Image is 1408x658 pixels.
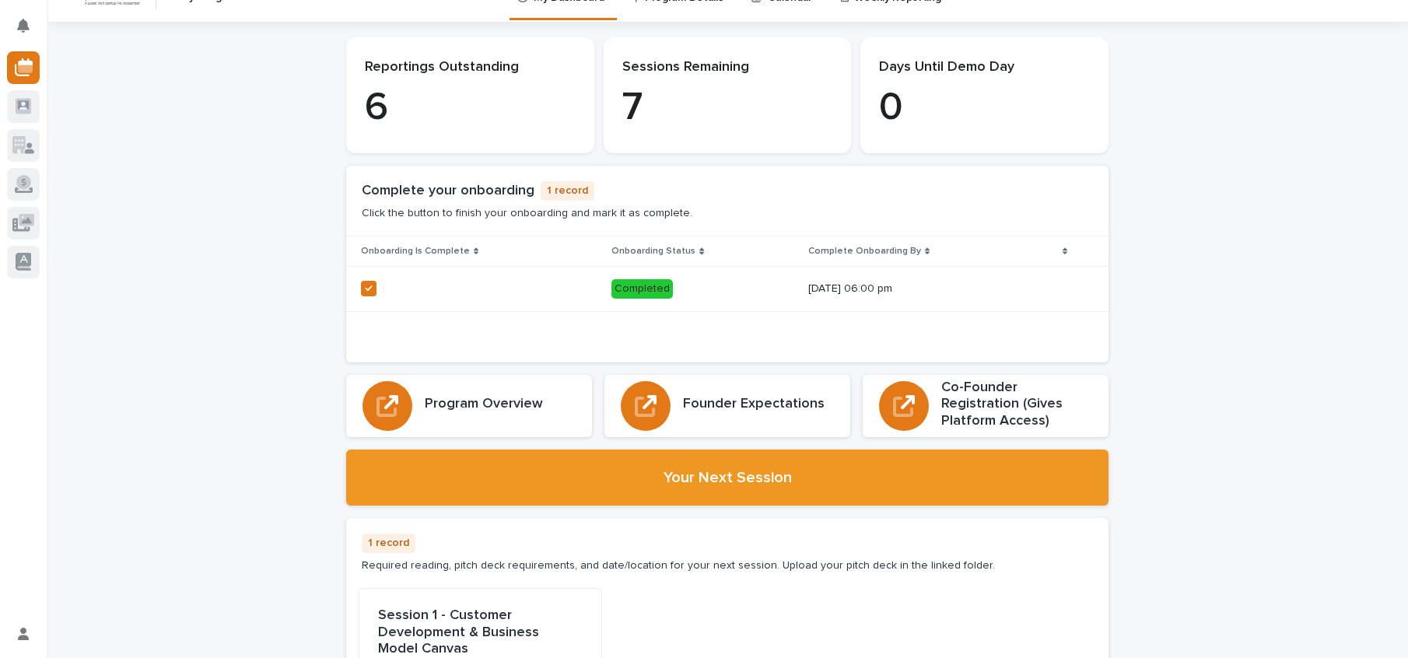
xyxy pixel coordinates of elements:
[346,375,592,438] a: Program Overview
[879,59,1090,76] p: Days Until Demo Day
[362,207,692,220] p: Click the button to finish your onboarding and mark it as complete.
[808,243,921,260] p: Complete Onboarding By
[362,534,415,553] p: 1 record
[611,279,673,299] div: Completed
[808,282,1003,296] p: [DATE] 06:00 pm
[7,9,40,42] button: Notifications
[604,375,850,438] a: Founder Expectations
[365,85,576,131] p: 6
[425,396,543,413] h3: Program Overview
[622,59,833,76] p: Sessions Remaining
[879,85,1090,131] p: 0
[362,559,995,572] p: Required reading, pitch deck requirements, and date/location for your next session. Upload your p...
[361,243,470,260] p: Onboarding Is Complete
[346,266,1109,311] tr: Completed[DATE] 06:00 pm
[611,243,695,260] p: Onboarding Status
[863,375,1109,438] a: Co-Founder Registration (Gives Platform Access)
[683,396,825,413] h3: Founder Expectations
[664,468,792,487] h2: Your Next Session
[622,85,833,131] p: 7
[941,380,1092,430] h3: Co-Founder Registration (Gives Platform Access)
[19,19,40,44] div: Notifications
[541,181,594,201] p: 1 record
[378,607,583,658] p: Session 1 - Customer Development & Business Model Canvas
[365,59,576,76] p: Reportings Outstanding
[362,183,534,200] h1: Complete your onboarding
